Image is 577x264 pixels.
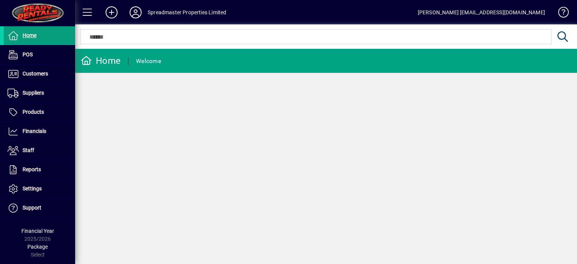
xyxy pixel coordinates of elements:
div: Home [81,55,121,67]
div: Spreadmaster Properties Limited [148,6,226,18]
span: Staff [23,147,34,153]
span: Customers [23,71,48,77]
a: Staff [4,141,75,160]
a: Suppliers [4,84,75,103]
span: Settings [23,186,42,192]
span: Financials [23,128,46,134]
button: Add [100,6,124,19]
span: Reports [23,166,41,172]
a: Reports [4,160,75,179]
a: Financials [4,122,75,141]
span: Suppliers [23,90,44,96]
a: POS [4,45,75,64]
span: Package [27,244,48,250]
a: Products [4,103,75,122]
a: Customers [4,65,75,83]
div: Welcome [136,55,161,67]
span: Home [23,32,36,38]
span: Products [23,109,44,115]
div: [PERSON_NAME] [EMAIL_ADDRESS][DOMAIN_NAME] [418,6,545,18]
a: Settings [4,180,75,198]
a: Knowledge Base [553,2,568,26]
button: Profile [124,6,148,19]
span: Financial Year [21,228,54,234]
span: Support [23,205,41,211]
a: Support [4,199,75,217]
span: POS [23,51,33,57]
